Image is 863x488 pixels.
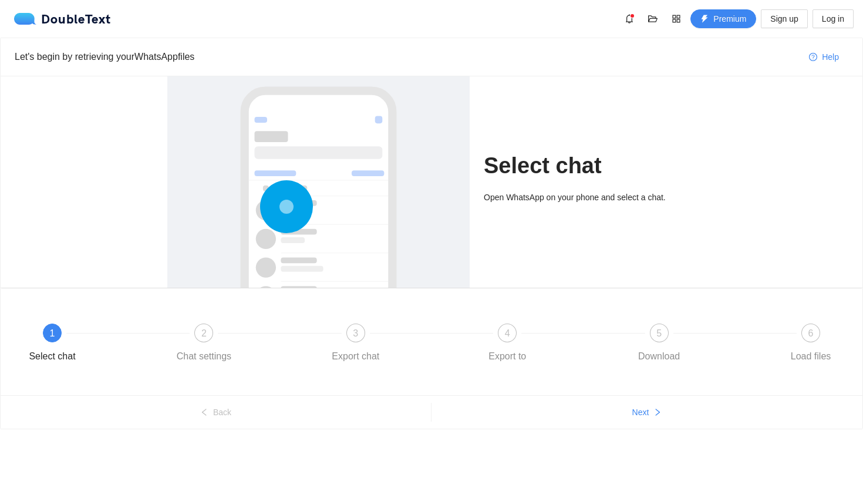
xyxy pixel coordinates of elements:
span: 6 [808,328,814,338]
button: thunderboltPremium [690,9,756,28]
div: Export chat [332,347,379,366]
div: 2Chat settings [170,324,321,366]
span: thunderbolt [700,15,709,24]
span: 3 [353,328,358,338]
span: Premium [713,12,746,25]
button: leftBack [1,403,431,422]
h1: Select chat [484,152,696,180]
span: 5 [656,328,662,338]
div: 3Export chat [322,324,473,366]
button: bell [620,9,639,28]
span: bell [621,14,638,23]
span: Log in [822,12,844,25]
div: Open WhatsApp on your phone and select a chat. [484,191,696,204]
button: Nextright [431,403,862,422]
span: 2 [201,328,207,338]
div: 6Load files [777,324,845,366]
button: appstore [667,9,686,28]
a: logoDoubleText [14,13,111,25]
span: right [653,408,662,418]
div: Let's begin by retrieving your WhatsApp files [15,49,800,64]
div: 5Download [625,324,777,366]
button: folder-open [643,9,662,28]
span: 1 [50,328,55,338]
div: Export to [488,347,526,366]
div: Select chat [29,347,75,366]
div: 4Export to [473,324,625,366]
div: Download [638,347,680,366]
span: Help [822,51,839,63]
button: Log in [813,9,854,28]
button: Sign up [761,9,807,28]
div: 1Select chat [18,324,170,366]
img: logo [14,13,41,25]
span: folder-open [644,14,662,23]
div: Chat settings [177,347,231,366]
div: Load files [791,347,831,366]
span: appstore [668,14,685,23]
span: question-circle [809,53,817,62]
span: 4 [505,328,510,338]
div: DoubleText [14,13,111,25]
button: question-circleHelp [800,48,848,66]
span: Sign up [770,12,798,25]
span: Next [632,406,649,419]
